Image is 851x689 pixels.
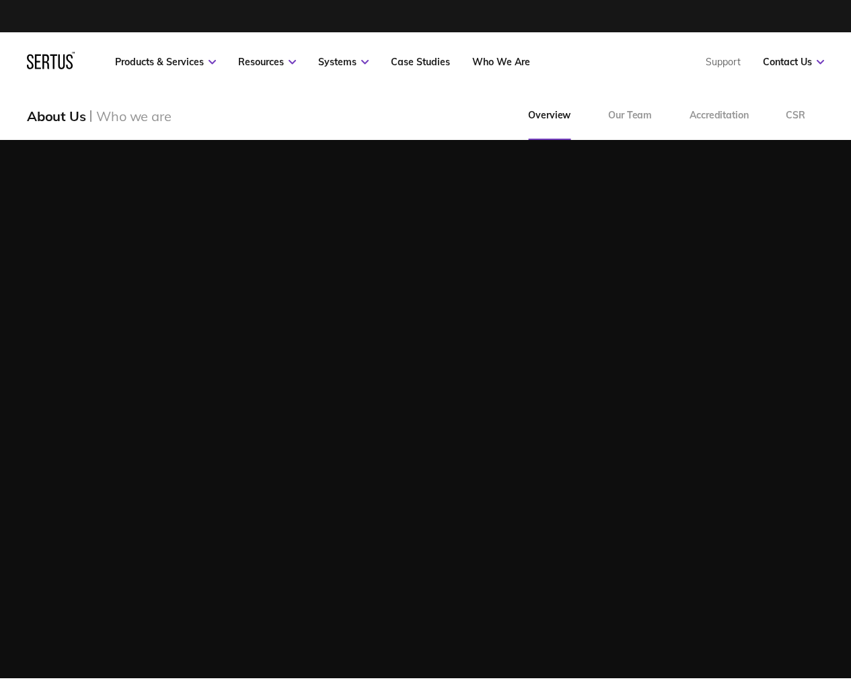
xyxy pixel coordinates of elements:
[767,92,824,140] a: CSR
[472,56,530,68] a: Who We Are
[589,92,671,140] a: Our Team
[706,56,741,68] a: Support
[391,56,450,68] a: Case Studies
[27,108,85,124] div: About Us
[671,92,767,140] a: Accreditation
[763,56,824,68] a: Contact Us
[115,56,216,68] a: Products & Services
[318,56,369,68] a: Systems
[96,108,171,124] div: Who we are
[238,56,296,68] a: Resources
